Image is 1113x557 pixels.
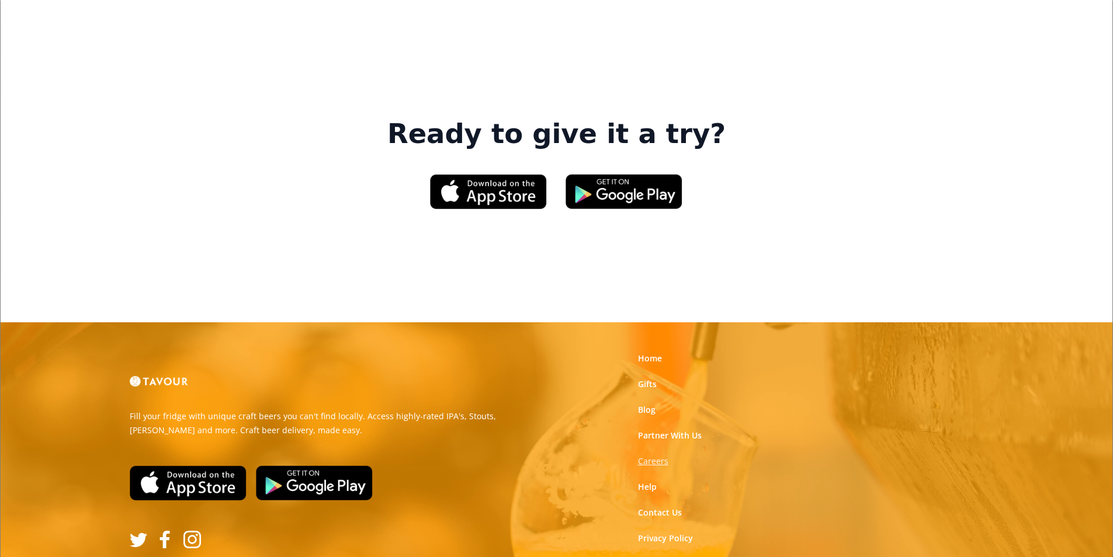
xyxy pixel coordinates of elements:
[638,353,662,364] a: Home
[638,378,657,390] a: Gifts
[387,118,726,151] strong: Ready to give it a try?
[638,430,702,441] a: Partner With Us
[130,409,548,437] p: Fill your fridge with unique craft beers you can't find locally. Access highly-rated IPA's, Stout...
[638,455,668,467] a: Careers
[638,481,657,493] a: Help
[638,532,693,544] a: Privacy Policy
[638,507,682,518] a: Contact Us
[638,404,656,416] a: Blog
